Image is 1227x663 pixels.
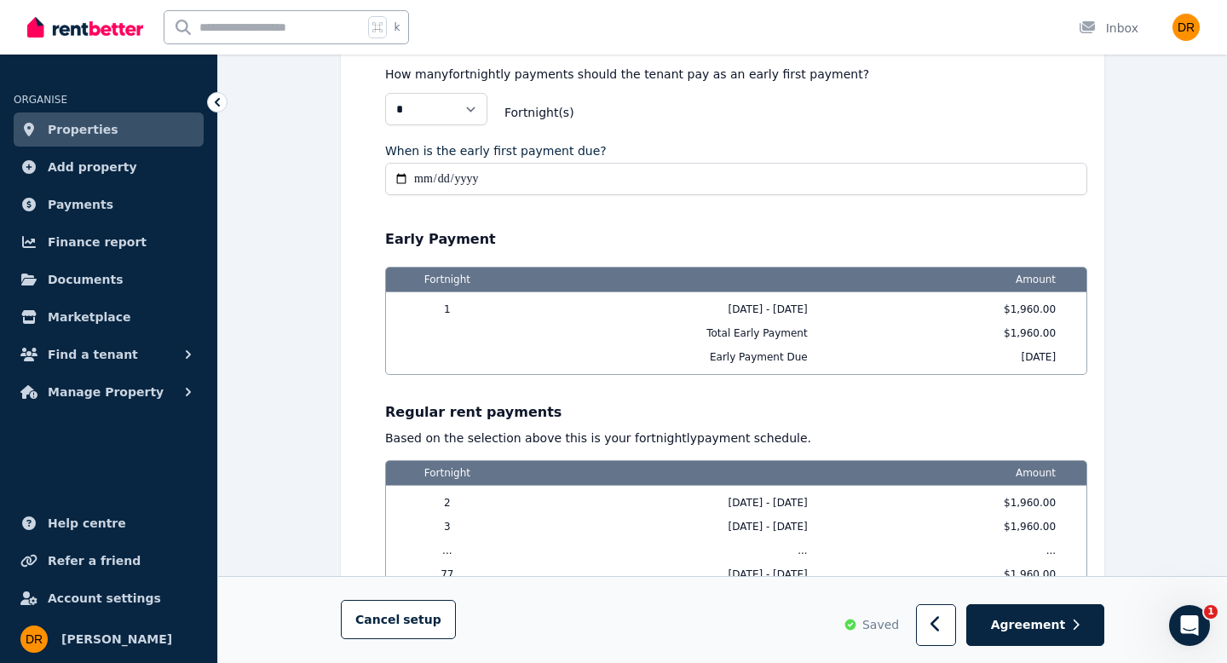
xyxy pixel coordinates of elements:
span: Agreement [991,617,1066,634]
span: Manage Property [48,382,164,402]
span: Amount [859,268,1063,291]
a: Documents [14,262,204,297]
p: How many fortnightly payments should the tenant pay as an early first payment? [385,66,1087,83]
span: [PERSON_NAME] [61,629,172,649]
iframe: Intercom live chat [1169,605,1210,646]
a: Account settings [14,581,204,615]
a: Properties [14,112,204,147]
label: When is the early first payment due? [385,142,607,159]
span: 1 [1204,605,1218,619]
img: Daniela Riccio [1172,14,1200,41]
a: Add property [14,150,204,184]
span: setup [403,612,441,629]
a: Marketplace [14,300,204,334]
span: $1,960.00 [859,326,1063,340]
button: Find a tenant [14,337,204,372]
span: Fortnight [396,268,498,291]
span: Documents [48,269,124,290]
span: ... [509,544,849,557]
span: Marketplace [48,307,130,327]
p: Based on the selection above this is your fortnightly payment schedule. [385,430,1087,447]
p: Early Payment [385,229,1087,250]
span: Refer a friend [48,551,141,571]
span: $1,960.00 [859,520,1063,533]
span: Finance report [48,232,147,252]
p: Regular rent payments [385,402,1087,423]
span: Cancel [355,614,441,627]
span: 2 [396,496,498,510]
span: 3 [396,520,498,533]
span: Account settings [48,588,161,608]
span: Fortnight [396,461,498,485]
button: Manage Property [14,375,204,409]
span: [DATE] - [DATE] [509,496,849,510]
span: Saved [862,617,899,634]
span: [DATE] - [DATE] [509,520,849,533]
button: Agreement [966,605,1104,647]
span: Payments [48,194,113,215]
span: Properties [48,119,118,140]
div: Inbox [1079,20,1138,37]
button: Cancelsetup [341,601,456,640]
span: 77 [396,568,498,581]
span: Amount [859,461,1063,485]
span: [DATE] - [DATE] [509,568,849,581]
span: k [394,20,400,34]
a: Finance report [14,225,204,259]
img: Daniela Riccio [20,626,48,653]
span: $1,960.00 [859,303,1063,316]
span: [DATE] - [DATE] [509,303,849,316]
span: ... [396,544,498,557]
span: Fortnight (s) [504,104,1087,121]
span: $1,960.00 [859,568,1063,581]
span: Find a tenant [48,344,138,365]
span: Help centre [48,513,126,533]
span: $1,960.00 [859,496,1063,510]
img: RentBetter [27,14,143,40]
span: Total Early Payment [509,326,849,340]
a: Refer a friend [14,544,204,578]
span: 1 [396,303,498,316]
span: [DATE] [859,350,1063,364]
span: ORGANISE [14,94,67,106]
span: Add property [48,157,137,177]
span: Early Payment Due [509,350,849,364]
span: ... [859,544,1063,557]
a: Payments [14,187,204,222]
a: Help centre [14,506,204,540]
